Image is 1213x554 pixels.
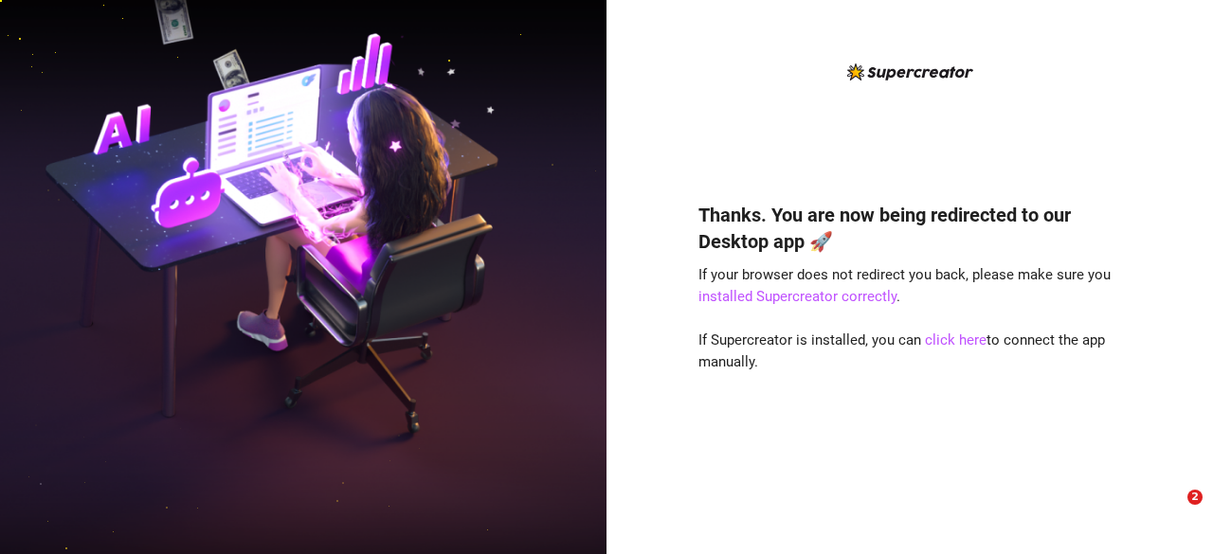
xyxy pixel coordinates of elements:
[698,202,1121,255] h4: Thanks. You are now being redirected to our Desktop app 🚀
[847,63,973,80] img: logo-BBDzfeDw.svg
[698,266,1111,306] span: If your browser does not redirect you back, please make sure you .
[1149,490,1194,535] iframe: Intercom live chat
[1187,490,1203,505] span: 2
[698,288,896,305] a: installed Supercreator correctly
[698,331,1105,371] span: If Supercreator is installed, you can to connect the app manually.
[925,331,987,348] a: click here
